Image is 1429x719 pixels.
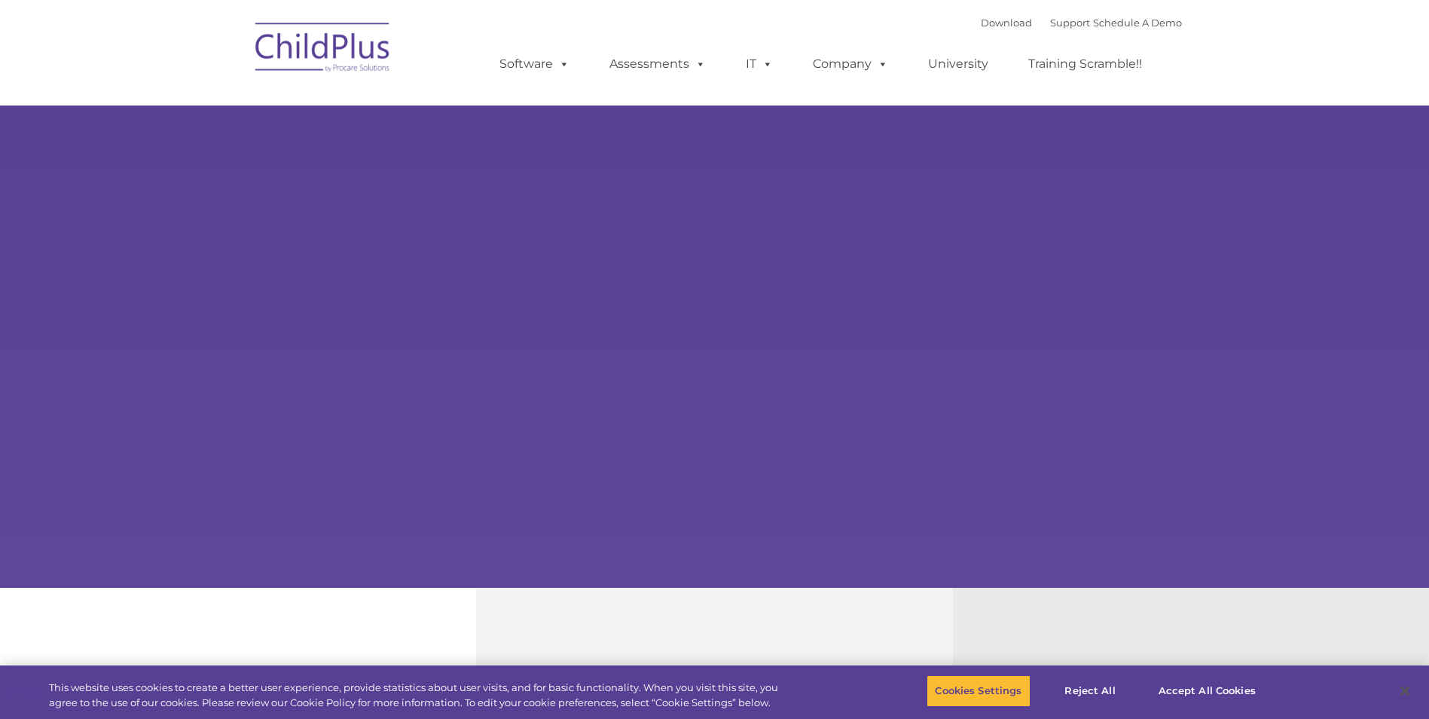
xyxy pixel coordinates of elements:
button: Close [1388,675,1421,708]
button: Reject All [1043,675,1137,707]
img: ChildPlus by Procare Solutions [248,12,398,87]
a: Software [484,49,585,79]
a: University [913,49,1003,79]
button: Accept All Cookies [1150,675,1264,707]
a: Download [981,17,1032,29]
a: Company [798,49,903,79]
a: Support [1050,17,1090,29]
font: | [981,17,1182,29]
a: Training Scramble!! [1013,49,1157,79]
a: Schedule A Demo [1093,17,1182,29]
button: Cookies Settings [927,675,1030,707]
a: IT [731,49,788,79]
div: This website uses cookies to create a better user experience, provide statistics about user visit... [49,681,786,710]
a: Assessments [594,49,721,79]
